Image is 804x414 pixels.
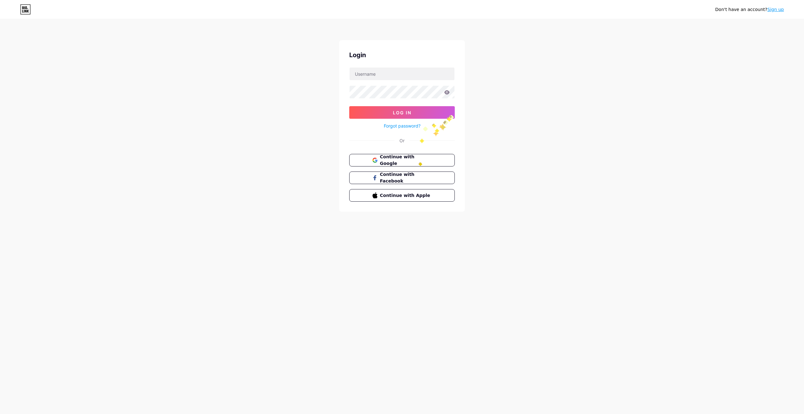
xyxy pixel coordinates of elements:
span: Continue with Apple [380,192,432,199]
button: Continue with Facebook [349,172,455,184]
span: Log In [393,110,411,115]
div: Or [399,137,405,144]
span: Continue with Google [380,154,432,167]
a: Sign up [767,7,784,12]
a: Forgot password? [384,123,421,129]
div: Login [349,50,455,60]
div: Don't have an account? [715,6,784,13]
input: Username [350,68,454,80]
span: Continue with Facebook [380,171,432,184]
button: Continue with Google [349,154,455,166]
button: Continue with Apple [349,189,455,202]
button: Log In [349,106,455,119]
